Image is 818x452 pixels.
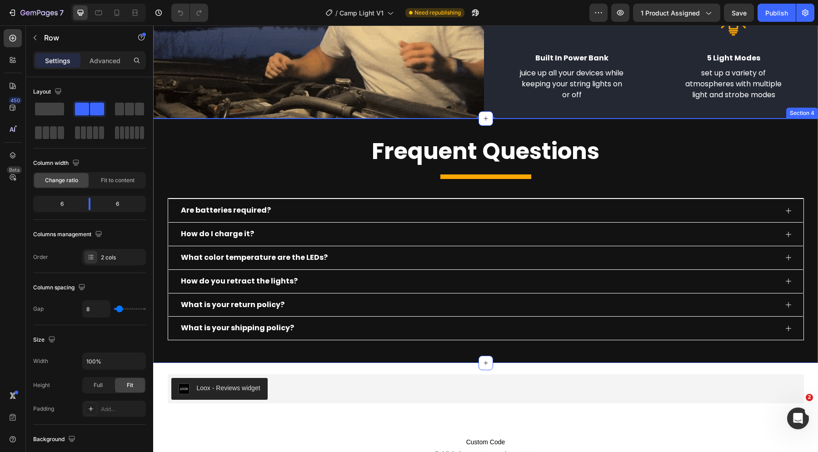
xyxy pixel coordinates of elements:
p: 5 Light Modes [528,27,633,38]
button: Publish [758,4,796,22]
div: 6 [35,198,81,210]
div: Gap [33,305,44,313]
iframe: Intercom live chat [787,407,809,429]
div: Layout [33,86,64,98]
div: 450 [9,97,22,104]
div: Height [33,381,50,389]
p: What is your shipping policy? [28,296,141,309]
p: What is your return policy? [28,273,131,286]
div: Columns management [33,228,104,241]
p: Advanced [90,56,120,65]
p: Are batteries required? [28,179,118,192]
div: Size [33,334,57,346]
span: Full [94,381,103,389]
div: Add... [101,405,144,413]
span: 1 product assigned [641,8,700,18]
p: juice up all your devices while keeping your string lights on or off [366,42,472,75]
span: Custom Code [60,411,605,422]
span: 2 [806,394,813,401]
p: Settings [45,56,70,65]
div: Width [33,357,48,365]
p: What color temperature are the LEDs? [28,226,175,239]
div: Publish [765,8,788,18]
p: Frequent Questions [15,109,650,143]
div: 6 [98,198,144,210]
div: Padding [33,405,54,413]
button: Loox - Reviews widget [18,353,115,374]
p: Row [44,32,121,43]
div: Loox - Reviews widget [44,358,107,368]
span: Fit [127,381,133,389]
button: 1 product assigned [633,4,720,22]
p: 7 [60,7,64,18]
div: 2 cols [101,253,144,262]
p: How do I charge it? [28,202,101,215]
span: Save [732,9,747,17]
div: Column width [33,157,81,169]
div: Background [33,433,77,446]
span: Fit to content [101,176,135,184]
img: loox.png [25,358,36,369]
p: How do you retract the lights? [28,249,145,263]
iframe: Design area [153,25,818,452]
p: set up a variety of atmospheres with multiple light and strobe modes [528,42,633,75]
input: Auto [83,301,110,317]
div: Section 4 [635,84,663,92]
span: Camp Light V1 [339,8,384,18]
div: Beta [7,166,22,174]
span: Publish the page to see the content. [60,424,605,433]
p: Built In Power Bank [366,27,472,38]
div: Order [33,253,48,261]
input: Auto [83,353,145,369]
div: Column spacing [33,282,87,294]
div: Undo/Redo [171,4,208,22]
span: Need republishing [414,9,461,17]
span: Change ratio [45,176,78,184]
button: 7 [4,4,68,22]
button: Save [724,4,754,22]
span: / [335,8,338,18]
